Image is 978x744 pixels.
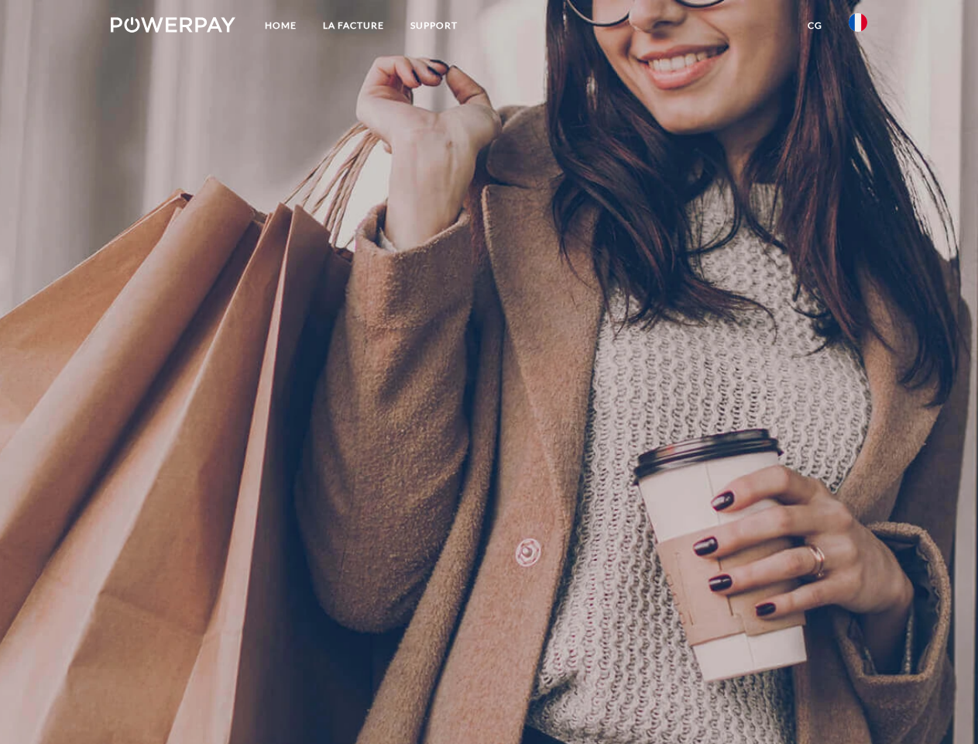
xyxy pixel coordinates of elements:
[849,13,867,32] img: fr
[111,17,235,33] img: logo-powerpay-white.svg
[397,12,471,40] a: Support
[252,12,310,40] a: Home
[310,12,397,40] a: LA FACTURE
[794,12,836,40] a: CG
